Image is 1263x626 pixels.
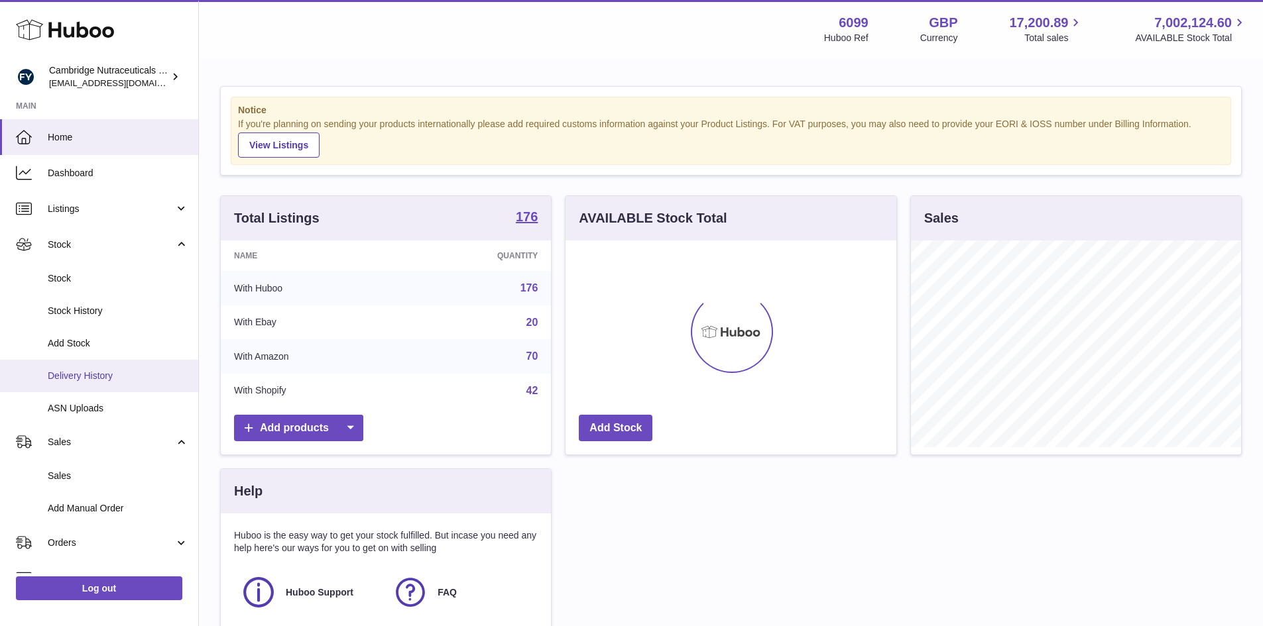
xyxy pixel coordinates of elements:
span: Total sales [1024,32,1083,44]
span: Dashboard [48,167,188,180]
span: Stock [48,272,188,285]
a: Add Stock [579,415,652,442]
span: Stock [48,238,174,251]
a: 17,200.89 Total sales [1009,14,1083,44]
h3: Sales [924,209,959,227]
span: AVAILABLE Stock Total [1135,32,1247,44]
span: FAQ [438,586,457,599]
strong: 6099 [839,14,869,32]
span: Home [48,131,188,144]
p: Huboo is the easy way to get your stock fulfilled. But incase you need any help here's our ways f... [234,529,538,554]
span: Sales [48,436,174,448]
span: Add Stock [48,337,188,350]
span: ASN Uploads [48,402,188,415]
strong: GBP [929,14,957,32]
div: Huboo Ref [824,32,869,44]
h3: Total Listings [234,209,320,227]
a: View Listings [238,132,320,158]
a: Huboo Support [241,574,379,610]
td: With Shopify [221,374,402,408]
td: With Amazon [221,339,402,374]
a: Add products [234,415,363,442]
h3: Help [234,482,263,500]
span: 7,002,124.60 [1154,14,1232,32]
span: Delivery History [48,370,188,382]
a: 7,002,124.60 AVAILABLE Stock Total [1135,14,1247,44]
div: Currency [920,32,958,44]
div: Cambridge Nutraceuticals Ltd [49,64,168,89]
strong: Notice [238,104,1224,117]
span: Stock History [48,305,188,317]
a: 42 [526,385,538,396]
a: 20 [526,317,538,328]
span: Usage [48,572,188,585]
img: huboo@camnutra.com [16,67,36,87]
strong: 176 [516,210,538,223]
span: Add Manual Order [48,502,188,515]
span: 17,200.89 [1009,14,1068,32]
span: Huboo Support [286,586,353,599]
a: 176 [516,210,538,226]
h3: AVAILABLE Stock Total [579,209,727,227]
td: With Ebay [221,305,402,340]
th: Quantity [402,240,552,271]
th: Name [221,240,402,271]
div: If you're planning on sending your products internationally please add required customs informati... [238,118,1224,158]
span: Listings [48,203,174,215]
a: 70 [526,350,538,362]
a: 176 [520,282,538,293]
span: Orders [48,537,174,549]
a: FAQ [392,574,531,610]
span: Sales [48,470,188,482]
td: With Huboo [221,271,402,305]
a: Log out [16,576,182,600]
span: [EMAIL_ADDRESS][DOMAIN_NAME] [49,78,195,88]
